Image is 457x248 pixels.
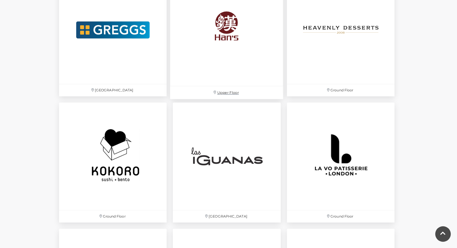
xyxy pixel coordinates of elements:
p: Ground Floor [287,84,395,96]
a: Ground Floor [284,99,398,226]
p: Upper Floor [170,86,284,99]
a: [GEOGRAPHIC_DATA] [170,99,284,226]
p: [GEOGRAPHIC_DATA] [59,84,167,96]
p: Ground Floor [59,210,167,223]
p: [GEOGRAPHIC_DATA] [173,210,280,223]
a: Ground Floor [56,99,170,226]
p: Ground Floor [287,210,395,223]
